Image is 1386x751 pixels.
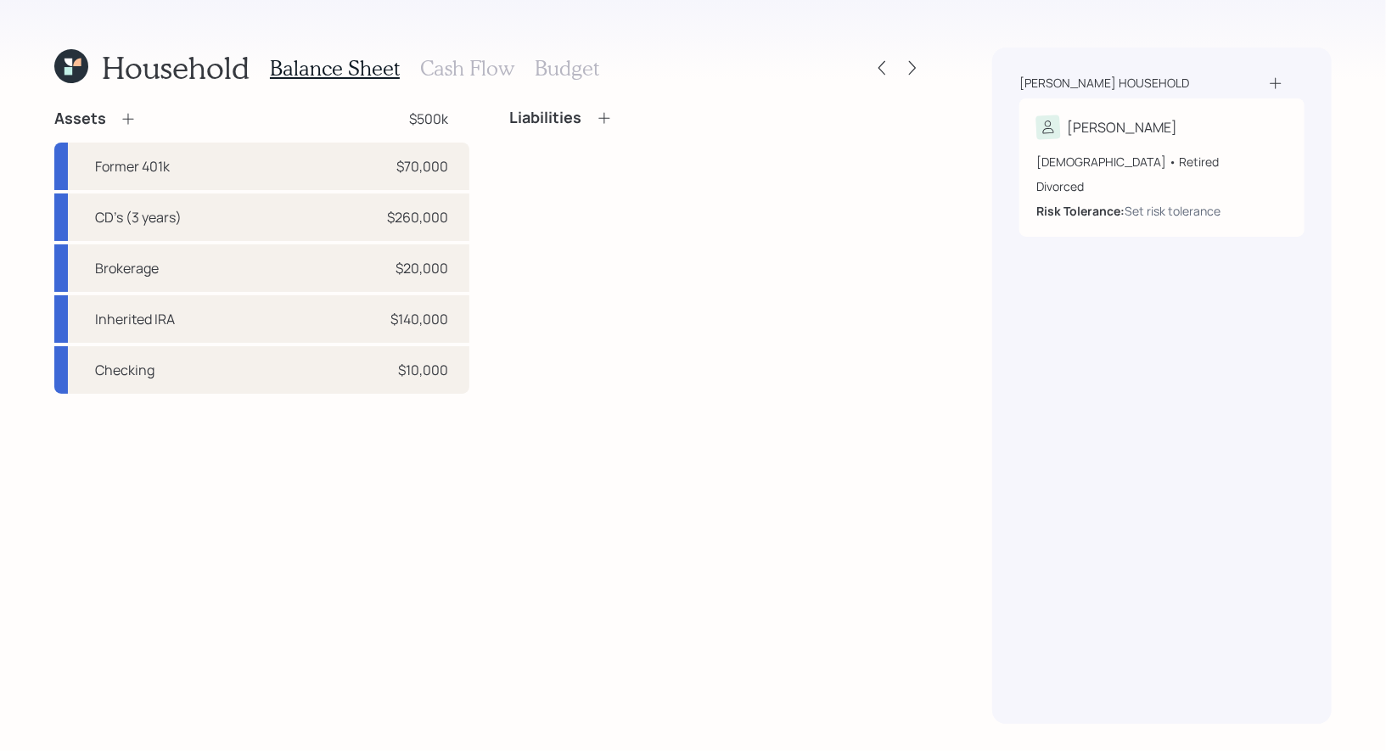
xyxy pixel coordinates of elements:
div: $500k [410,109,449,129]
b: Risk Tolerance: [1036,203,1125,219]
div: $140,000 [391,309,449,329]
div: Divorced [1036,177,1288,195]
h3: Balance Sheet [270,56,400,81]
div: Former 401k [95,156,170,177]
div: $20,000 [396,258,449,278]
h1: Household [102,49,250,86]
h4: Assets [54,109,106,128]
div: Brokerage [95,258,159,278]
div: $70,000 [397,156,449,177]
div: [PERSON_NAME] household [1019,75,1189,92]
div: Set risk tolerance [1125,202,1220,220]
h4: Liabilities [510,109,582,127]
div: $260,000 [388,207,449,227]
div: Inherited IRA [95,309,175,329]
div: $10,000 [399,360,449,380]
div: [PERSON_NAME] [1067,117,1177,137]
div: Checking [95,360,154,380]
h3: Cash Flow [420,56,514,81]
div: [DEMOGRAPHIC_DATA] • Retired [1036,153,1288,171]
div: CD's (3 years) [95,207,182,227]
h3: Budget [535,56,599,81]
